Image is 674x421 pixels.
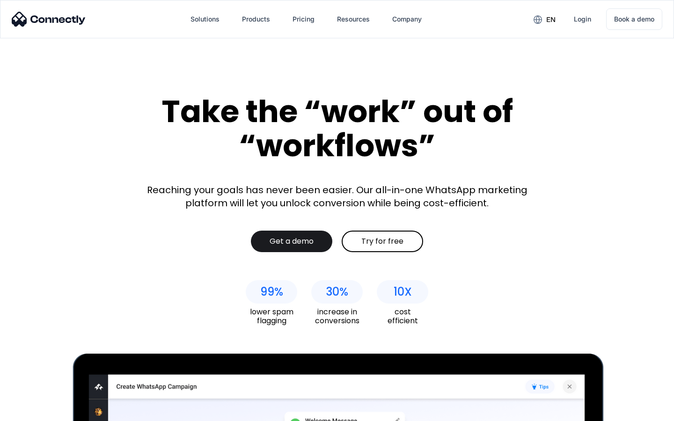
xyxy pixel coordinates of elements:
[606,8,662,30] a: Book a demo
[234,8,278,30] div: Products
[140,183,534,210] div: Reaching your goals has never been easier. Our all-in-one WhatsApp marketing platform will let yo...
[190,13,220,26] div: Solutions
[326,285,348,298] div: 30%
[385,8,429,30] div: Company
[251,231,332,252] a: Get a demo
[574,13,591,26] div: Login
[270,237,314,246] div: Get a demo
[330,8,377,30] div: Resources
[242,13,270,26] div: Products
[311,307,363,325] div: increase in conversions
[285,8,322,30] a: Pricing
[392,13,422,26] div: Company
[342,231,423,252] a: Try for free
[377,307,428,325] div: cost efficient
[337,13,370,26] div: Resources
[183,8,227,30] div: Solutions
[293,13,315,26] div: Pricing
[246,307,297,325] div: lower spam flagging
[361,237,403,246] div: Try for free
[546,13,556,26] div: en
[260,285,283,298] div: 99%
[394,285,412,298] div: 10X
[566,8,599,30] a: Login
[19,405,56,418] ul: Language list
[12,12,86,27] img: Connectly Logo
[526,12,563,26] div: en
[126,94,548,162] div: Take the “work” out of “workflows”
[9,405,56,418] aside: Language selected: English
